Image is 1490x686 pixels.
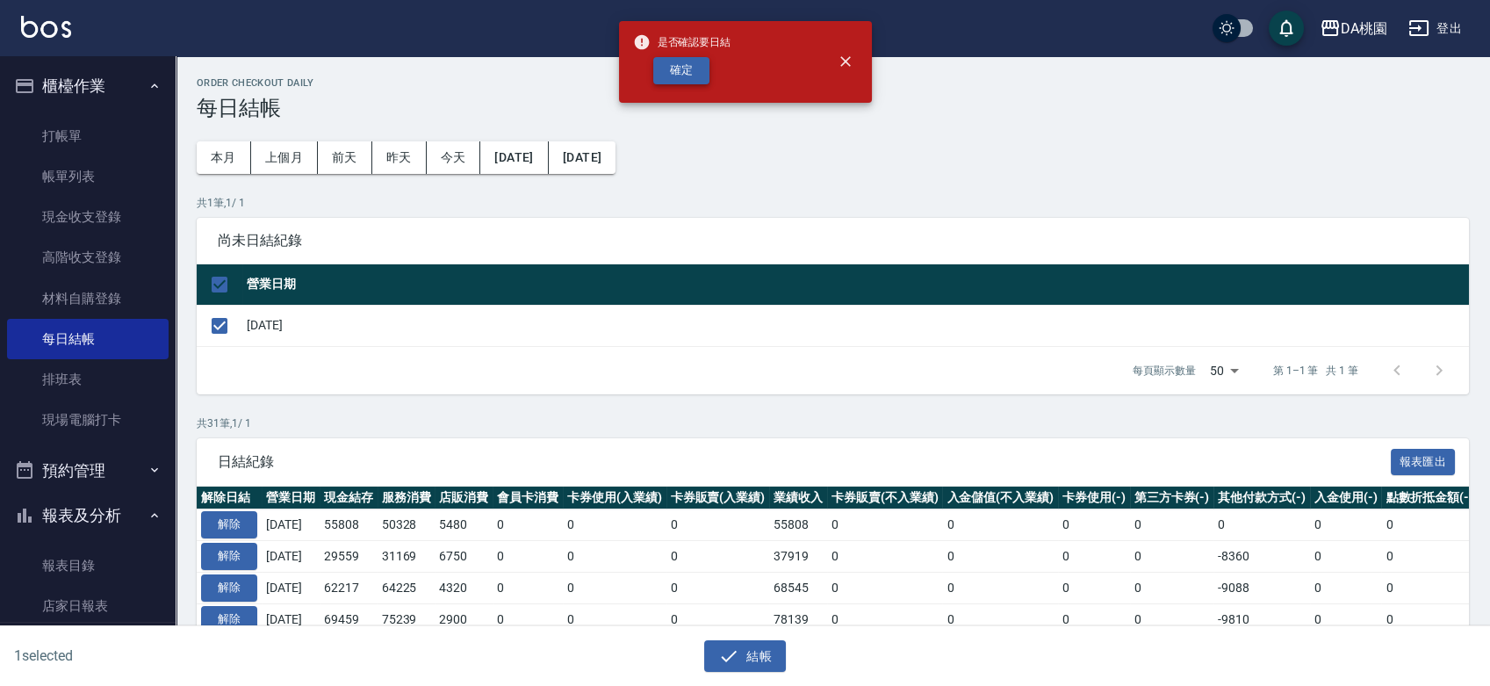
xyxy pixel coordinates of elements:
[1310,603,1382,635] td: 0
[435,603,493,635] td: 2900
[1381,509,1478,541] td: 0
[827,487,943,509] th: 卡券販賣(不入業績)
[1269,11,1304,46] button: save
[1213,509,1310,541] td: 0
[435,487,493,509] th: 店販消費
[435,509,493,541] td: 5480
[197,141,251,174] button: 本月
[320,509,378,541] td: 55808
[378,487,435,509] th: 服務消費
[7,586,169,626] a: 店家日報表
[320,541,378,573] td: 29559
[378,572,435,603] td: 64225
[563,541,666,573] td: 0
[262,509,320,541] td: [DATE]
[827,603,943,635] td: 0
[704,640,786,673] button: 結帳
[251,141,318,174] button: 上個月
[1213,603,1310,635] td: -9810
[242,264,1469,306] th: 營業日期
[7,359,169,400] a: 排班表
[1213,541,1310,573] td: -8360
[666,541,770,573] td: 0
[769,541,827,573] td: 37919
[563,509,666,541] td: 0
[549,141,615,174] button: [DATE]
[633,33,731,51] span: 是否確認要日結
[7,197,169,237] a: 現金收支登錄
[942,572,1058,603] td: 0
[666,509,770,541] td: 0
[7,319,169,359] a: 每日結帳
[1130,572,1214,603] td: 0
[666,603,770,635] td: 0
[493,541,563,573] td: 0
[7,545,169,586] a: 報表目錄
[1401,12,1469,45] button: 登出
[1391,452,1456,469] a: 報表匯出
[197,96,1469,120] h3: 每日結帳
[14,645,369,667] h6: 1 selected
[1310,509,1382,541] td: 0
[1203,347,1245,394] div: 50
[1213,572,1310,603] td: -9088
[563,603,666,635] td: 0
[666,487,770,509] th: 卡券販賣(入業績)
[1341,18,1387,40] div: DA桃園
[493,572,563,603] td: 0
[1058,603,1130,635] td: 0
[1058,509,1130,541] td: 0
[262,603,320,635] td: [DATE]
[318,141,372,174] button: 前天
[320,603,378,635] td: 69459
[262,572,320,603] td: [DATE]
[7,63,169,109] button: 櫃檯作業
[827,541,943,573] td: 0
[942,487,1058,509] th: 入金儲值(不入業績)
[378,509,435,541] td: 50328
[320,572,378,603] td: 62217
[1313,11,1394,47] button: DA桃園
[1130,487,1214,509] th: 第三方卡券(-)
[378,603,435,635] td: 75239
[1381,572,1478,603] td: 0
[1130,541,1214,573] td: 0
[201,574,257,602] button: 解除
[1310,541,1382,573] td: 0
[201,606,257,633] button: 解除
[942,603,1058,635] td: 0
[1058,487,1130,509] th: 卡券使用(-)
[563,572,666,603] td: 0
[1381,487,1478,509] th: 點數折抵金額(-)
[262,541,320,573] td: [DATE]
[493,487,563,509] th: 會員卡消費
[493,603,563,635] td: 0
[7,278,169,319] a: 材料自購登錄
[1130,509,1214,541] td: 0
[7,493,169,538] button: 報表及分析
[769,487,827,509] th: 業績收入
[827,572,943,603] td: 0
[1058,572,1130,603] td: 0
[242,305,1469,346] td: [DATE]
[563,487,666,509] th: 卡券使用(入業績)
[372,141,427,174] button: 昨天
[480,141,548,174] button: [DATE]
[1391,449,1456,476] button: 報表匯出
[769,572,827,603] td: 68545
[435,572,493,603] td: 4320
[201,511,257,538] button: 解除
[493,509,563,541] td: 0
[1058,541,1130,573] td: 0
[197,415,1469,431] p: 共 31 筆, 1 / 1
[942,509,1058,541] td: 0
[201,543,257,570] button: 解除
[1130,603,1214,635] td: 0
[7,448,169,494] button: 預約管理
[197,77,1469,89] h2: Order checkout daily
[7,237,169,278] a: 高階收支登錄
[666,572,770,603] td: 0
[427,141,481,174] button: 今天
[1273,363,1358,379] p: 第 1–1 筆 共 1 筆
[827,509,943,541] td: 0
